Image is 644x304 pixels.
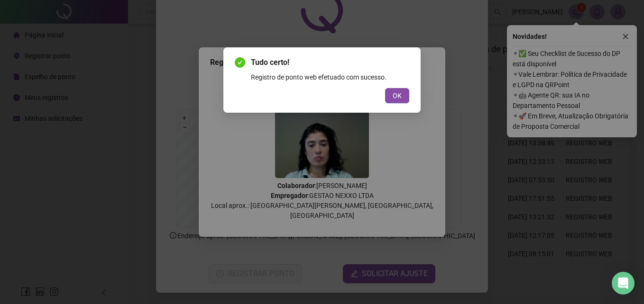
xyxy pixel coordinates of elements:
div: Open Intercom Messenger [612,272,635,295]
button: OK [385,88,409,103]
div: Registro de ponto web efetuado com sucesso. [251,72,409,82]
span: check-circle [235,57,245,68]
span: Tudo certo! [251,57,409,68]
span: OK [393,90,402,101]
